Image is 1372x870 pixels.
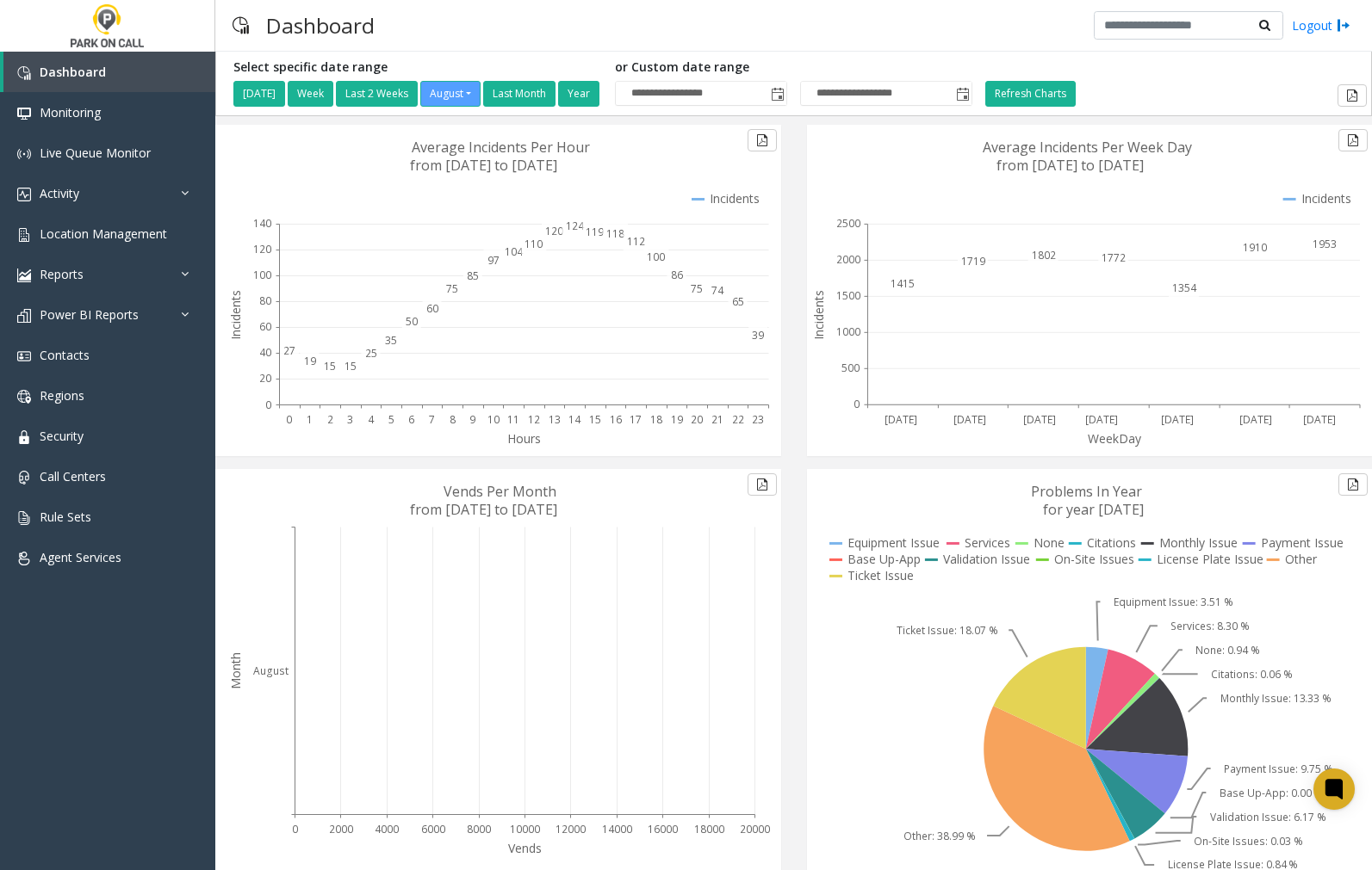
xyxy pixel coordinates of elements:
button: Week [288,81,333,107]
text: Equipment Issue: 3.51 % [1114,595,1233,609]
button: [DATE] [233,81,285,107]
text: 7 [429,412,435,427]
text: 0 [286,412,292,427]
button: August [420,81,481,107]
span: Toggle popup [953,82,972,106]
text: 85 [467,268,479,283]
button: Export to pdf [1338,473,1368,496]
text: Hours [507,430,541,447]
text: from [DATE] to [DATE] [410,156,557,175]
text: Base Up-App: 0.00 % [1220,786,1324,800]
text: Payment Issue [1261,534,1344,551]
text: [DATE] [1303,412,1336,427]
text: 18000 [694,822,724,836]
text: 1953 [1313,238,1337,252]
text: from [DATE] to [DATE] [410,500,557,519]
text: Vends Per Month [444,482,556,501]
img: 'icon' [17,66,31,80]
text: Services: 8.30 % [1170,619,1250,633]
button: Refresh Charts [985,81,1076,107]
text: 1772 [1102,250,1126,265]
text: 1354 [1172,281,1197,295]
text: 4000 [375,822,399,836]
text: 1802 [1031,248,1055,262]
h5: Select specific date range [233,60,602,75]
text: 74 [711,283,724,298]
text: 19 [671,412,683,427]
img: 'icon' [17,430,31,444]
text: 19 [304,354,316,368]
text: None: 0.94 % [1195,643,1260,657]
text: 140 [253,216,271,231]
text: 4 [368,412,375,427]
h3: Dashboard [258,4,383,46]
text: 120 [253,242,271,256]
text: 14000 [602,822,632,836]
text: Citations [1087,534,1136,551]
span: Rule Sets [40,509,91,525]
text: 39 [752,328,764,342]
button: Export to pdf [1338,129,1368,151]
text: Ticket Issue [847,567,914,583]
text: Vends [508,840,542,856]
text: 119 [586,225,604,239]
text: Incidents [710,190,760,207]
img: 'icon' [17,228,31,242]
text: 75 [446,281,458,296]
img: 'icon' [17,471,31,484]
img: pageIcon [233,4,249,46]
text: On-Site Issues: 0.03 % [1194,834,1303,848]
text: 8000 [467,822,491,836]
text: 6 [408,412,414,427]
text: 9 [469,412,475,427]
text: 86 [671,268,683,282]
text: Payment Issue: 9.75 % [1224,762,1333,776]
text: None [1034,534,1065,551]
text: 27 [283,343,295,358]
text: 104 [505,244,524,259]
span: Live Queue Monitor [40,145,151,161]
img: 'icon' [17,390,31,404]
text: 40 [259,345,271,360]
text: 2 [327,412,333,427]
text: 11 [507,412,519,427]
text: 16000 [648,822,678,836]
text: 8 [450,412,456,427]
text: 65 [732,294,744,309]
text: Other: 38.99 % [903,829,975,843]
text: WeekDay [1088,430,1142,447]
text: Equipment Issue [847,534,940,551]
span: Reports [40,266,84,282]
text: 10000 [510,822,540,836]
text: 18 [650,412,662,427]
text: 100 [253,268,271,282]
text: Monthly Issue: 13.33 % [1220,691,1332,706]
text: 100 [647,250,665,264]
text: 97 [487,253,500,268]
text: 13 [549,412,561,427]
text: Services [965,534,1010,551]
button: Last 2 Weeks [336,81,418,107]
text: Validation Issue [943,551,1030,567]
text: 22 [732,412,744,427]
text: for year [DATE] [1043,500,1144,519]
text: 50 [406,314,418,329]
span: Dashboard [40,64,106,80]
a: Logout [1292,16,1350,34]
text: 1415 [891,276,915,291]
text: [DATE] [1085,412,1118,427]
text: 2000 [836,252,860,267]
text: Incidents [810,290,827,340]
text: Validation Issue: 6.17 % [1210,810,1326,824]
text: 112 [627,234,645,249]
img: 'icon' [17,309,31,323]
img: 'icon' [17,268,31,282]
text: 1500 [836,288,860,303]
text: Problems In Year [1031,482,1142,501]
span: Contacts [40,347,90,363]
img: logout [1337,16,1350,34]
text: 110 [525,237,543,251]
text: Average Incidents Per Week Day [983,138,1192,157]
text: 16 [610,412,622,427]
img: 'icon' [17,349,31,363]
